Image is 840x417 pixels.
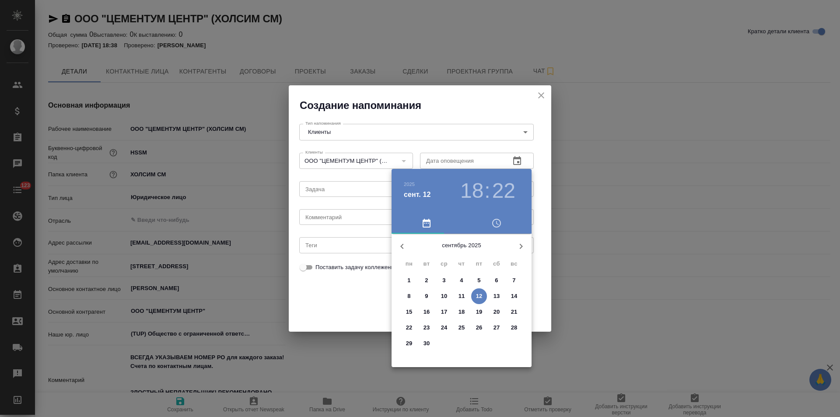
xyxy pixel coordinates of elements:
[404,182,415,187] button: 2025
[401,273,417,288] button: 1
[401,304,417,320] button: 15
[511,323,518,332] p: 28
[419,273,434,288] button: 2
[489,320,504,336] button: 27
[419,336,434,351] button: 30
[454,304,469,320] button: 18
[454,288,469,304] button: 11
[406,323,413,332] p: 22
[460,276,463,285] p: 4
[489,259,504,268] span: сб
[493,323,500,332] p: 27
[423,339,430,348] p: 30
[506,273,522,288] button: 7
[460,179,483,203] button: 18
[489,288,504,304] button: 13
[442,276,445,285] p: 3
[436,304,452,320] button: 17
[436,259,452,268] span: ср
[512,276,515,285] p: 7
[419,304,434,320] button: 16
[506,320,522,336] button: 28
[423,308,430,316] p: 16
[506,288,522,304] button: 14
[407,292,410,301] p: 8
[493,292,500,301] p: 13
[423,323,430,332] p: 23
[441,323,448,332] p: 24
[458,308,465,316] p: 18
[436,288,452,304] button: 10
[476,323,483,332] p: 26
[492,179,515,203] button: 22
[436,320,452,336] button: 24
[401,336,417,351] button: 29
[436,273,452,288] button: 3
[471,288,487,304] button: 12
[471,320,487,336] button: 26
[484,179,490,203] h3: :
[401,288,417,304] button: 8
[419,288,434,304] button: 9
[406,308,413,316] p: 15
[458,323,465,332] p: 25
[413,241,511,250] p: сентябрь 2025
[425,292,428,301] p: 9
[441,308,448,316] p: 17
[471,273,487,288] button: 5
[511,292,518,301] p: 14
[454,273,469,288] button: 4
[407,276,410,285] p: 1
[425,276,428,285] p: 2
[506,259,522,268] span: вс
[493,308,500,316] p: 20
[454,320,469,336] button: 25
[489,304,504,320] button: 20
[441,292,448,301] p: 10
[401,320,417,336] button: 22
[419,259,434,268] span: вт
[495,276,498,285] p: 6
[419,320,434,336] button: 23
[489,273,504,288] button: 6
[511,308,518,316] p: 21
[476,292,483,301] p: 12
[404,189,431,200] button: сент. 12
[471,259,487,268] span: пт
[454,259,469,268] span: чт
[506,304,522,320] button: 21
[471,304,487,320] button: 19
[406,339,413,348] p: 29
[401,259,417,268] span: пн
[477,276,480,285] p: 5
[476,308,483,316] p: 19
[458,292,465,301] p: 11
